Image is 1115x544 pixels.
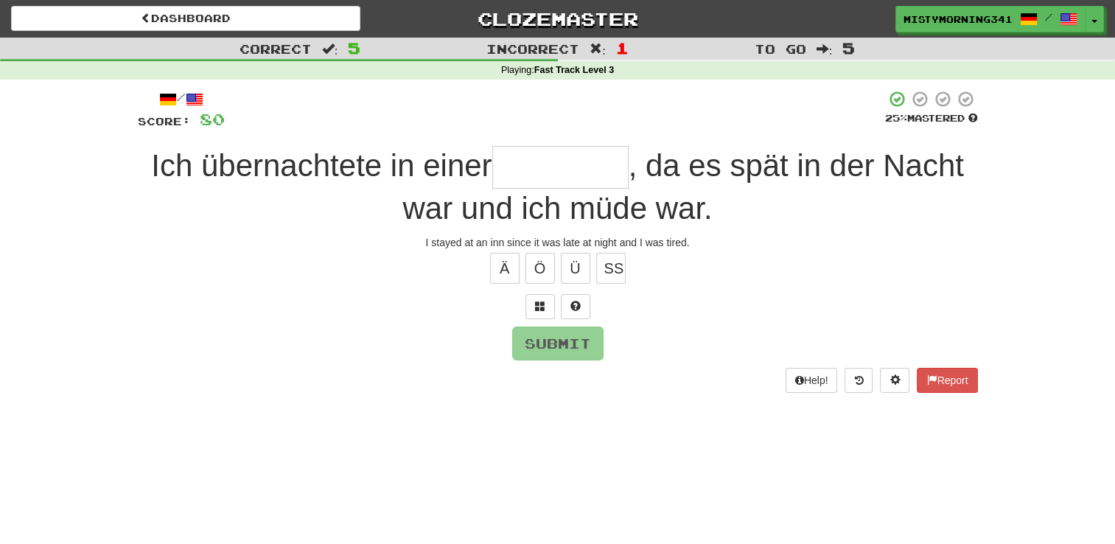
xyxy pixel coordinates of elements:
[348,39,360,57] span: 5
[200,110,225,128] span: 80
[240,41,312,56] span: Correct
[138,90,225,108] div: /
[590,43,606,55] span: :
[525,253,555,284] button: Ö
[885,112,978,125] div: Mastered
[845,368,873,393] button: Round history (alt+y)
[490,253,520,284] button: Ä
[382,6,732,32] a: Clozemaster
[525,294,555,319] button: Switch sentence to multiple choice alt+p
[534,65,615,75] strong: Fast Track Level 3
[903,13,1013,26] span: MistyMorning3416
[596,253,626,284] button: SS
[616,39,629,57] span: 1
[11,6,360,31] a: Dashboard
[322,43,338,55] span: :
[917,368,977,393] button: Report
[402,148,963,226] span: , da es spät in der Nacht war und ich müde war.
[885,112,907,124] span: 25 %
[561,253,590,284] button: Ü
[842,39,855,57] span: 5
[786,368,838,393] button: Help!
[817,43,833,55] span: :
[512,327,604,360] button: Submit
[151,148,492,183] span: Ich übernachtete in einer
[755,41,806,56] span: To go
[1045,12,1052,22] span: /
[561,294,590,319] button: Single letter hint - you only get 1 per sentence and score half the points! alt+h
[895,6,1086,32] a: MistyMorning3416 /
[486,41,579,56] span: Incorrect
[138,115,191,128] span: Score:
[138,235,978,250] div: I stayed at an inn since it was late at night and I was tired.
